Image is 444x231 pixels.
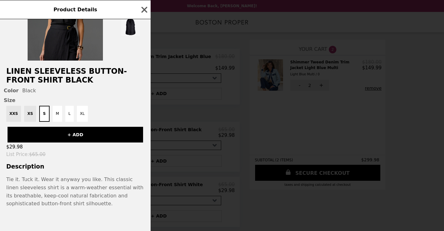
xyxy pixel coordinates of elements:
p: Tie it. Tuck it. Wear it anyway you like. This classic linen sleeveless shirt is a warm-weather e... [6,175,144,207]
span: Color [4,88,19,94]
button: XL [77,106,88,122]
button: + ADD [8,127,143,142]
span: Product Details [53,7,97,13]
button: L [65,106,74,122]
span: $65.00 [29,152,46,157]
img: Thumbnail 2 [120,17,141,37]
button: M [53,106,62,122]
button: S [39,106,50,122]
span: Size [4,97,147,103]
div: Black [4,88,147,94]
